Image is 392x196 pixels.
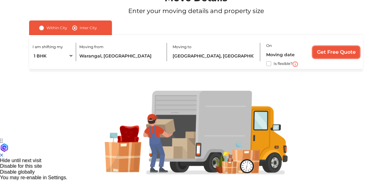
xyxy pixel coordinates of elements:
label: Moving from [79,44,103,50]
img: i [293,62,298,67]
label: Within City [46,24,67,32]
input: Select City [173,50,255,61]
input: Select City [79,50,161,61]
label: Moving to [173,44,192,50]
input: Moving date [266,49,308,60]
p: Enter your moving details and property size [16,6,377,16]
input: Get Free Quote [313,46,359,58]
label: Inter City [80,24,97,32]
label: Is flexible? [274,60,293,66]
label: On [266,43,272,48]
label: I am shifting my [33,44,63,50]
